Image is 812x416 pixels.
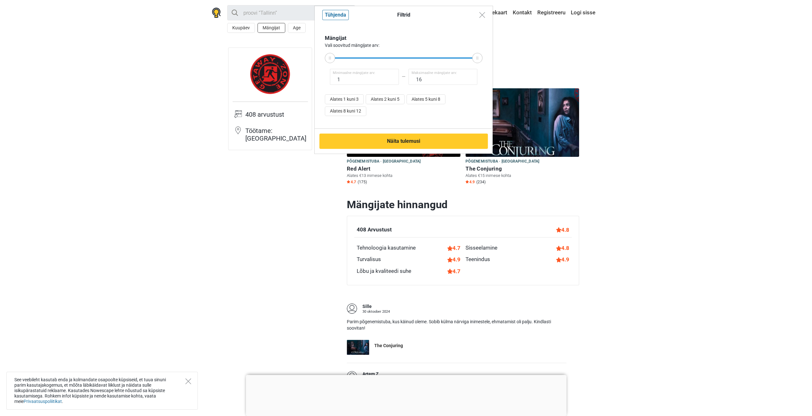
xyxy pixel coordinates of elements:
[325,34,482,42] div: Mängijat
[408,69,477,85] input: 16
[476,9,488,21] button: Close modal
[330,69,399,85] input: 1
[325,94,364,104] button: Alates 1 kuni 3
[325,42,482,49] div: Vali soovitud mängijate arv:
[366,94,405,104] button: Alates 2 kuni 5
[325,106,366,116] button: Alates 8 kuni 12
[479,12,485,18] img: Close modal
[322,10,349,20] button: Tühjenda
[411,70,457,76] span: Maksimaalne mängijate arv:
[319,134,488,149] button: Näita tulemusi
[406,94,445,104] button: Alates 5 kuni 8
[333,70,375,76] span: Minimaalne mängijate arv:
[320,11,488,19] div: Filtrid
[246,375,566,414] iframe: Advertisement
